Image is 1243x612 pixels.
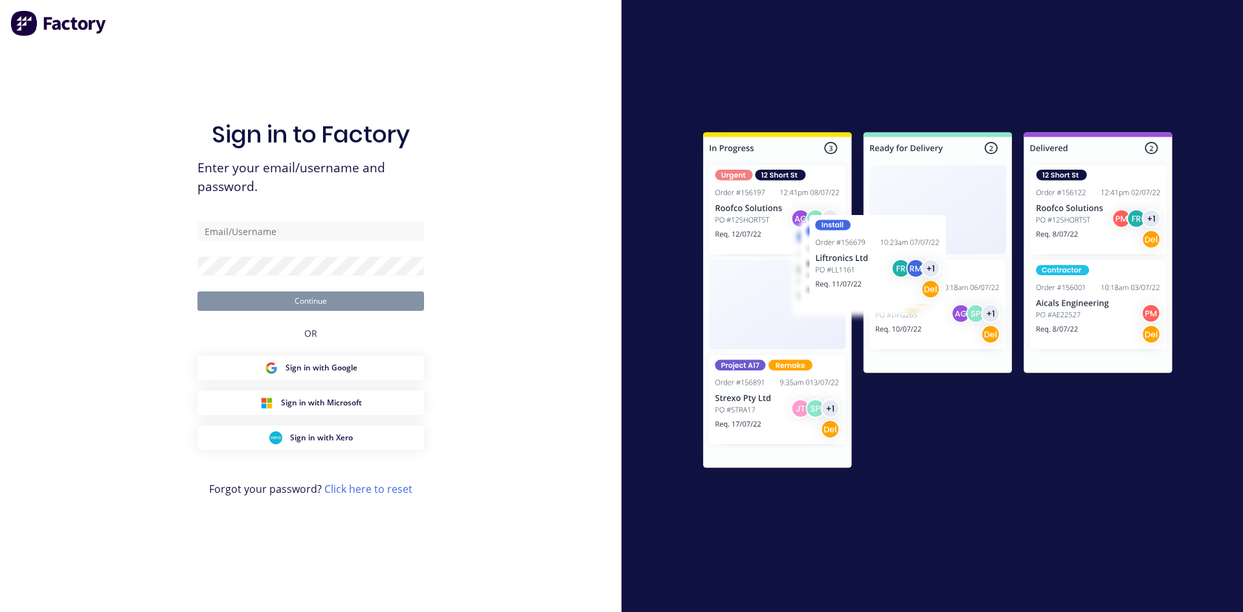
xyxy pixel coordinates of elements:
span: Sign in with Microsoft [281,397,362,409]
img: Sign in [675,106,1201,499]
button: Continue [197,291,424,311]
button: Microsoft Sign inSign in with Microsoft [197,391,424,415]
img: Google Sign in [265,361,278,374]
span: Sign in with Google [286,362,357,374]
button: Xero Sign inSign in with Xero [197,425,424,450]
img: Factory [10,10,107,36]
img: Microsoft Sign in [260,396,273,409]
div: OR [304,311,317,356]
button: Google Sign inSign in with Google [197,356,424,380]
a: Click here to reset [324,482,412,496]
img: Xero Sign in [269,431,282,444]
span: Enter your email/username and password. [197,159,424,196]
h1: Sign in to Factory [212,120,410,148]
span: Forgot your password? [209,481,412,497]
input: Email/Username [197,221,424,241]
span: Sign in with Xero [290,432,353,444]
